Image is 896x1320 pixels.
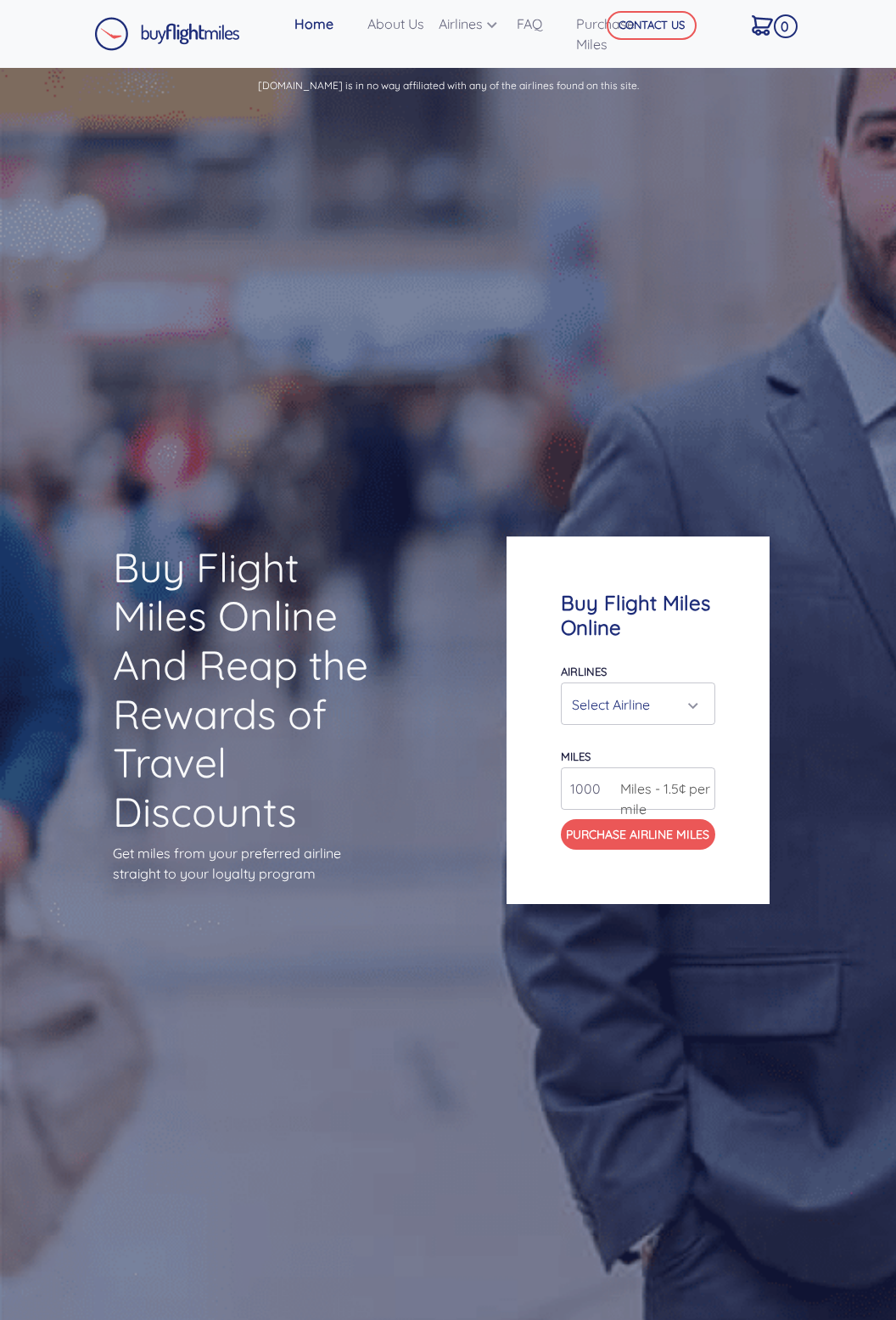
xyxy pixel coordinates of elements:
[361,7,432,41] a: About Us
[561,682,715,725] button: Select Airline
[569,7,662,61] a: Purchase Miles
[94,17,240,51] img: Buy Flight Miles Logo
[774,14,798,38] span: 0
[432,7,510,41] a: Airlines
[572,688,694,721] div: Select Airline
[113,843,389,884] p: Get miles from your preferred airline straight to your loyalty program
[113,543,389,837] h1: Buy Flight Miles Online And Reap the Rewards of Travel Discounts
[561,591,715,640] h4: Buy Flight Miles Online
[607,11,697,40] button: CONTACT US
[561,750,591,763] label: miles
[745,7,797,42] a: 0
[561,665,607,678] label: Airlines
[288,7,361,41] a: Home
[510,7,569,41] a: FAQ
[561,819,715,850] button: Purchase Airline Miles
[612,778,715,819] span: Miles - 1.5¢ per mile
[752,15,773,36] img: Cart
[94,13,240,55] a: Buy Flight Miles Logo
